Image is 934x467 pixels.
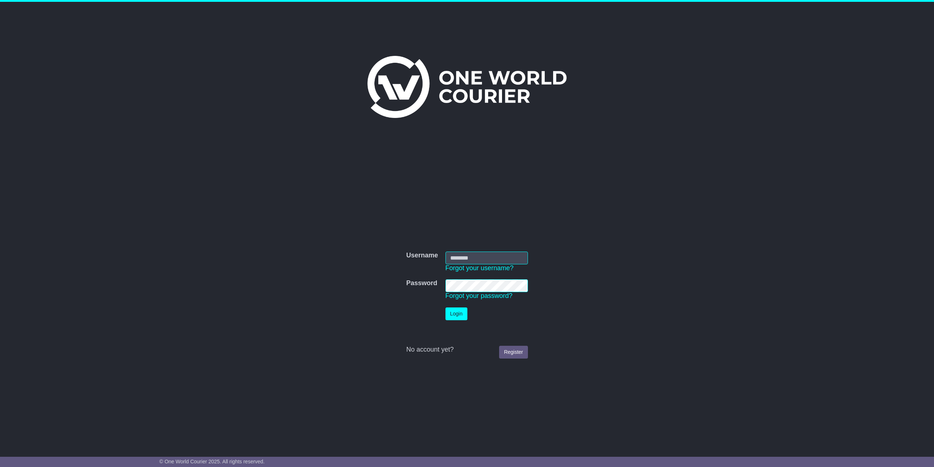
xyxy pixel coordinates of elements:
[499,346,528,359] a: Register
[159,459,265,464] span: © One World Courier 2025. All rights reserved.
[406,346,528,354] div: No account yet?
[445,292,513,299] a: Forgot your password?
[445,307,467,320] button: Login
[367,56,567,118] img: One World
[406,279,437,287] label: Password
[406,252,438,260] label: Username
[445,264,514,272] a: Forgot your username?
